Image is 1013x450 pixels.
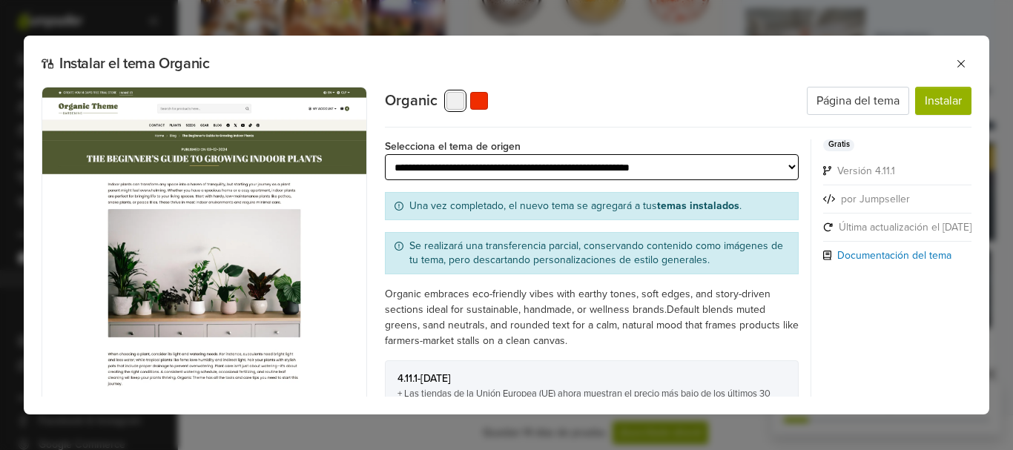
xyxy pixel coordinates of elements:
[397,373,787,386] h6: 4.11.1 - [DATE]
[657,199,739,212] strong: temas instalados
[397,387,787,415] li: Las tiendas de la Unión Europea (UE) ahora muestran el precio más bajo de los últimos 30 días par...
[385,132,799,154] p: Selecciona el tema de origen
[409,199,742,214] a: Una vez completado, el nuevo tema se agregará a tus .
[42,55,832,73] h2: Instalar el tema Organic
[446,92,464,110] button: No preset
[385,232,799,274] div: Se realizará una transferencia parcial, conservando contenido como imágenes de tu tema, pero desc...
[915,87,971,115] button: Instalar
[837,163,895,179] span: Versión 4.11.1
[470,92,488,110] button: Digital
[807,87,909,115] a: Página del tema
[385,286,799,348] p: Organic embraces eco-friendly vibes with earthy tones, soft edges, and story-driven sections idea...
[841,191,910,207] span: por Jumpseller
[823,139,854,151] span: Gratis
[837,248,951,263] a: Documentación del tema
[839,219,971,235] span: Última actualización el [DATE]
[385,92,438,110] h2: Organic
